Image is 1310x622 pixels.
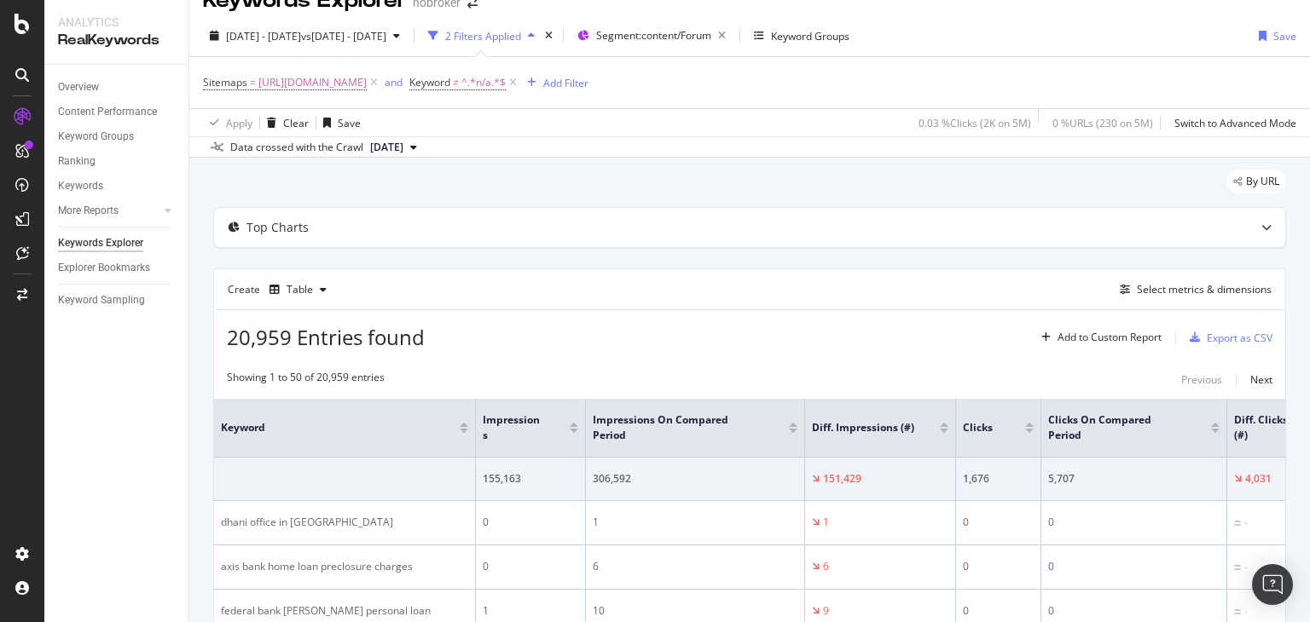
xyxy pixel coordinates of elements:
div: Save [1273,29,1296,43]
a: More Reports [58,202,159,220]
a: Keywords [58,177,177,195]
div: 155,163 [483,471,578,487]
div: 1 [823,515,829,530]
div: 0 % URLs ( 230 on 5M ) [1052,116,1153,130]
div: Keyword Groups [58,128,134,146]
button: Segment:content/Forum [571,22,733,49]
button: Apply [203,109,252,136]
div: federal bank [PERSON_NAME] personal loan [221,603,468,619]
div: Previous [1181,372,1222,387]
span: Diff. Clicks (#) [1234,412,1303,443]
div: 10 [593,603,797,619]
div: Top Charts [246,219,309,236]
span: Impressions [483,412,544,443]
span: Keyword [409,75,450,89]
div: Add Filter [543,76,588,90]
div: RealKeywords [58,31,175,50]
span: [URL][DOMAIN_NAME] [258,71,367,95]
div: Create [228,276,333,303]
img: Equal [1234,609,1241,614]
div: Add to Custom Report [1058,332,1162,343]
div: 1,676 [963,471,1034,487]
span: Sitemaps [203,75,247,89]
span: ≠ [453,75,459,89]
span: Segment: content/Forum [596,28,711,43]
button: Next [1250,370,1272,390]
div: 0 [483,515,578,530]
div: 0 [1048,559,1220,574]
div: More Reports [58,202,119,220]
span: By URL [1246,176,1279,187]
div: Overview [58,78,99,96]
div: Data crossed with the Crawl [230,140,363,155]
div: times [542,27,556,44]
span: Impressions On Compared Period [593,412,763,443]
a: Ranking [58,153,177,170]
div: 0 [1048,603,1220,619]
span: Diff. Impressions (#) [812,420,914,435]
div: Save [338,116,361,130]
span: Keyword [221,420,434,435]
div: Content Performance [58,103,157,121]
div: Showing 1 to 50 of 20,959 entries [227,370,385,390]
div: 1 [593,515,797,530]
button: [DATE] - [DATE]vs[DATE] - [DATE] [203,22,407,49]
div: 0 [963,515,1034,530]
div: Open Intercom Messenger [1252,564,1293,605]
button: Table [263,276,333,303]
span: Clicks [963,420,1000,435]
div: Explorer Bookmarks [58,259,150,277]
div: 6 [823,559,829,574]
div: 0 [963,559,1034,574]
div: Switch to Advanced Mode [1174,116,1296,130]
button: 2 Filters Applied [421,22,542,49]
a: Overview [58,78,177,96]
button: Export as CSV [1183,324,1272,351]
div: 306,592 [593,471,797,487]
div: 6 [593,559,797,574]
div: 151,429 [823,471,861,487]
button: Select metrics & dimensions [1113,279,1272,300]
a: Keywords Explorer [58,234,177,252]
div: 4,031 [1245,471,1272,487]
div: Export as CSV [1207,331,1272,345]
button: Add Filter [520,72,588,93]
img: Equal [1234,521,1241,526]
button: Keyword Groups [747,22,856,49]
div: Select metrics & dimensions [1137,282,1272,297]
button: Switch to Advanced Mode [1168,109,1296,136]
button: Save [316,109,361,136]
div: 2 Filters Applied [445,29,521,43]
button: Add to Custom Report [1035,324,1162,351]
div: Clear [283,116,309,130]
div: - [1244,604,1248,619]
div: 0 [963,603,1034,619]
div: Apply [226,116,252,130]
div: 0.03 % Clicks ( 2K on 5M ) [919,116,1031,130]
span: 20,959 Entries found [227,323,425,351]
div: 1 [483,603,578,619]
div: 5,707 [1048,471,1220,487]
a: Content Performance [58,103,177,121]
span: vs [DATE] - [DATE] [301,29,386,43]
button: Previous [1181,370,1222,390]
div: Keyword Groups [771,29,849,43]
div: and [385,75,403,89]
div: Keywords [58,177,103,195]
div: Ranking [58,153,96,170]
span: [DATE] - [DATE] [226,29,301,43]
a: Keyword Groups [58,128,177,146]
div: Next [1250,372,1272,387]
span: 2025 Sep. 1st [370,140,403,155]
span: Clicks On Compared Period [1048,412,1185,443]
div: Analytics [58,14,175,31]
span: = [250,75,256,89]
div: 9 [823,603,829,619]
div: - [1244,560,1248,575]
div: dhani office in [GEOGRAPHIC_DATA] [221,515,468,530]
div: Keywords Explorer [58,234,143,252]
div: 0 [1048,515,1220,530]
img: Equal [1234,565,1241,570]
div: legacy label [1226,170,1286,193]
div: 0 [483,559,578,574]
